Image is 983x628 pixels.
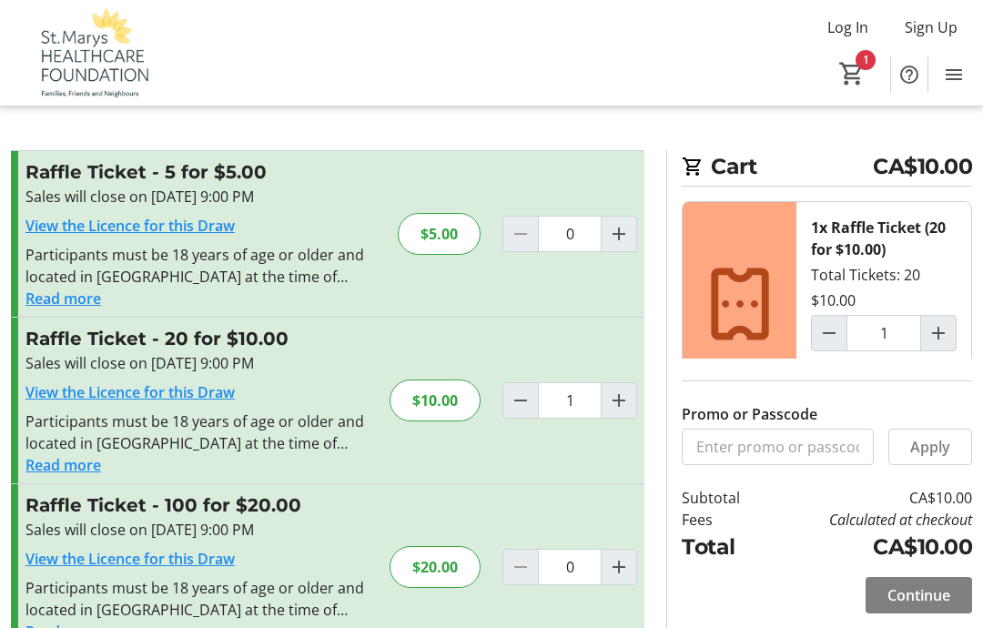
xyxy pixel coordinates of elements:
a: View the Licence for this Draw [25,382,235,402]
td: Subtotal [682,487,765,509]
button: Log In [813,13,883,42]
h2: Cart [682,150,972,187]
button: Help [891,56,927,93]
h3: Raffle Ticket - 100 for $20.00 [25,491,368,519]
button: Increment by one [602,217,636,251]
div: $5.00 [398,213,481,255]
div: $10.00 [811,289,856,311]
button: Increment by one [921,316,956,350]
div: Sales will close on [DATE] 9:00 PM [25,352,368,374]
span: Sign Up [905,16,958,38]
td: Fees [682,509,765,531]
span: Continue [887,584,950,606]
div: Sales will close on [DATE] 9:00 PM [25,519,368,541]
input: Raffle Ticket (20 for $10.00) Quantity [846,315,921,351]
td: CA$10.00 [765,487,972,509]
div: Participants must be 18 years of age or older and located in [GEOGRAPHIC_DATA] at the time of pur... [25,410,368,454]
input: Raffle Ticket Quantity [538,216,602,252]
span: Apply [910,436,950,458]
button: Decrement by one [812,316,846,350]
div: Sales will close on [DATE] 9:00 PM [25,186,376,208]
button: Sign Up [890,13,972,42]
button: Cart [836,57,868,90]
span: Log In [827,16,868,38]
button: Read more [25,288,101,309]
h3: Raffle Ticket - 20 for $10.00 [25,325,368,352]
button: Remove [811,355,911,391]
div: 1x Raffle Ticket (20 for $10.00) [811,217,957,260]
div: $20.00 [390,546,481,588]
label: Promo or Passcode [682,403,817,425]
div: Participants must be 18 years of age or older and located in [GEOGRAPHIC_DATA] at the time of pur... [25,244,376,288]
button: Apply [888,429,972,465]
span: CA$10.00 [873,150,972,182]
button: Increment by one [602,550,636,584]
div: Total Tickets: 20 [796,202,971,406]
td: Total [682,531,765,562]
h3: Raffle Ticket - 5 for $5.00 [25,158,376,186]
div: Participants must be 18 years of age or older and located in [GEOGRAPHIC_DATA] at the time of pur... [25,577,368,621]
td: Calculated at checkout [765,509,972,531]
a: View the Licence for this Draw [25,549,235,569]
div: $10.00 [390,380,481,421]
input: Raffle Ticket Quantity [538,549,602,585]
button: Read more [25,454,101,476]
img: St. Marys Healthcare Foundation's Logo [11,7,173,98]
input: Enter promo or passcode [682,429,874,465]
input: Raffle Ticket Quantity [538,382,602,419]
td: CA$10.00 [765,531,972,562]
button: Continue [866,577,972,613]
a: View the Licence for this Draw [25,216,235,236]
button: Increment by one [602,383,636,418]
button: Menu [936,56,972,93]
button: Decrement by one [503,383,538,418]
